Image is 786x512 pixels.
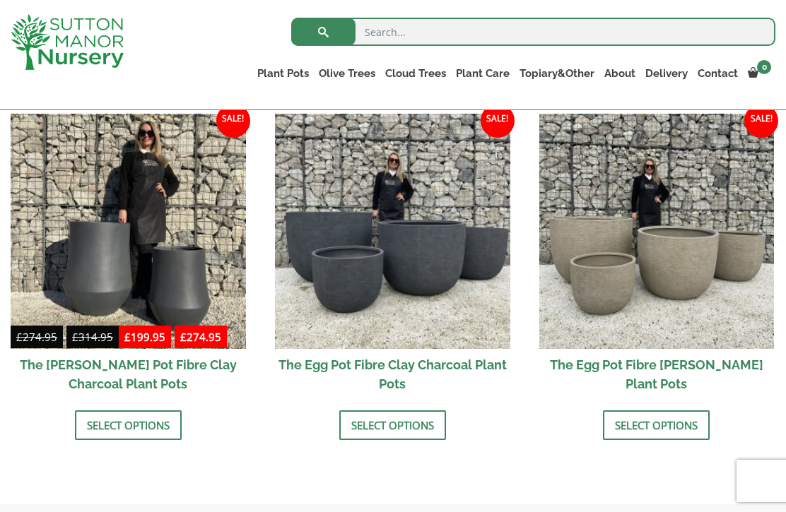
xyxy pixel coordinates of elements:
bdi: 274.95 [16,330,57,344]
h2: The Egg Pot Fibre [PERSON_NAME] Plant Pots [539,349,775,400]
a: Plant Care [451,64,515,83]
a: Select options for “The Egg Pot Fibre Clay Champagne Plant Pots” [603,410,710,440]
bdi: 274.95 [180,330,221,344]
input: Search... [291,18,775,46]
span: 0 [757,60,771,74]
a: Sale! £274.95-£314.95 £199.95-£274.95 The [PERSON_NAME] Pot Fibre Clay Charcoal Plant Pots [11,114,246,400]
a: Select options for “The Egg Pot Fibre Clay Charcoal Plant Pots” [339,410,446,440]
span: Sale! [744,104,778,138]
span: £ [180,330,187,344]
a: Topiary&Other [515,64,599,83]
a: Sale! The Egg Pot Fibre Clay Charcoal Plant Pots [275,114,510,400]
img: The Egg Pot Fibre Clay Charcoal Plant Pots [275,114,510,349]
span: £ [16,330,23,344]
span: £ [124,330,131,344]
a: Select options for “The Bien Hoa Pot Fibre Clay Charcoal Plant Pots” [75,410,182,440]
a: Olive Trees [314,64,380,83]
h2: The Egg Pot Fibre Clay Charcoal Plant Pots [275,349,510,400]
h2: The [PERSON_NAME] Pot Fibre Clay Charcoal Plant Pots [11,349,246,400]
a: 0 [743,64,775,83]
img: The Egg Pot Fibre Clay Champagne Plant Pots [539,114,775,349]
ins: - [119,328,227,349]
span: £ [72,330,78,344]
a: Delivery [640,64,693,83]
bdi: 199.95 [124,330,165,344]
a: About [599,64,640,83]
bdi: 314.95 [72,330,113,344]
a: Contact [693,64,743,83]
a: Cloud Trees [380,64,451,83]
span: Sale! [216,104,250,138]
del: - [11,328,119,349]
span: Sale! [481,104,515,138]
img: The Bien Hoa Pot Fibre Clay Charcoal Plant Pots [11,114,246,349]
a: Plant Pots [252,64,314,83]
img: logo [11,14,124,70]
a: Sale! The Egg Pot Fibre [PERSON_NAME] Plant Pots [539,114,775,400]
